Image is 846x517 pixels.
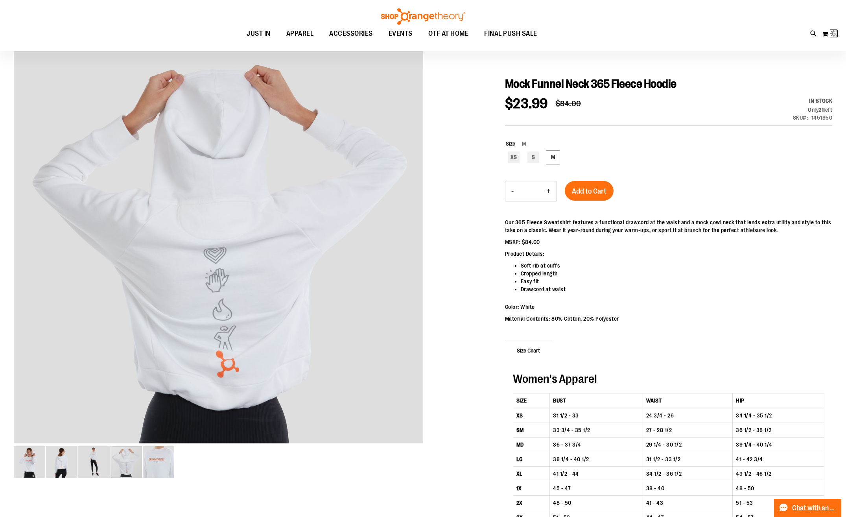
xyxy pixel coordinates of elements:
[550,438,643,452] td: 36 - 37 3/4
[774,499,842,517] button: Chat with an Expert
[643,393,732,408] th: WAIST
[527,151,539,163] div: S
[556,99,581,108] span: $84.00
[111,445,143,478] div: image 4 of 5
[420,25,477,43] a: OTF AT HOME
[550,467,643,481] td: 41 1/2 - 44
[822,28,838,40] button: Loading...
[793,97,833,105] div: Availability
[643,438,732,452] td: 29 1/4 - 30 1/2
[733,438,824,452] td: 39 1/4 - 40 1/4
[506,140,515,147] span: Size
[643,467,732,481] td: 34 1/2 - 36 1/2
[550,496,643,510] td: 48 - 50
[505,77,676,90] span: Mock Funnel Neck 365 Fleece Hoodie
[286,25,314,42] span: APPAREL
[505,315,832,323] p: Material Contents: 80% Cotton, 20% Polyester
[572,187,606,196] span: Add to Cart
[14,36,423,445] div: Alternate image #3 for 1451950
[428,25,469,42] span: OTF AT HOME
[513,373,824,385] h2: Women's Apparel
[476,25,545,42] a: FINAL PUSH SALE
[733,496,824,510] td: 51 - 53
[830,29,840,38] img: Loading...
[505,303,832,311] p: Color: White
[389,25,413,42] span: EVENTS
[521,270,832,277] li: Cropped length
[643,452,732,467] td: 31 1/2 - 33 1/2
[14,446,45,478] img: Product image for Mock Funnel Neck 365 Fleece Hoodie
[329,25,373,42] span: ACCESSORIES
[381,25,420,43] a: EVENTS
[380,8,466,25] img: Shop Orangetheory
[733,408,824,423] td: 34 1/4 - 35 1/2
[46,446,77,478] img: Alternate image #1 for 1451950
[818,107,824,113] strong: 21
[643,496,732,510] td: 41 - 43
[508,151,520,163] div: XS
[143,445,174,478] div: image 5 of 5
[513,438,549,452] th: MD
[550,408,643,423] td: 31 1/2 - 33
[247,25,271,42] span: JUST IN
[505,340,552,360] span: Size Chart
[239,25,278,43] a: JUST IN
[733,452,824,467] td: 41 - 42 3/4
[505,250,832,258] p: Product Details:
[14,36,423,478] div: carousel
[521,285,832,293] li: Drawcord at waist
[550,452,643,467] td: 38 1/4 - 40 1/2
[733,393,824,408] th: HIP
[513,423,549,438] th: SM
[513,481,549,496] th: 1X
[513,467,549,481] th: XL
[513,408,549,423] th: XS
[643,481,732,496] td: 38 - 40
[14,445,46,478] div: image 1 of 5
[550,423,643,438] td: 33 3/4 - 35 1/2
[505,238,832,246] p: MSRP: $84.00
[643,423,732,438] td: 27 - 28 1/2
[505,181,520,201] button: Decrease product quantity
[550,393,643,408] th: BUST
[793,106,833,114] div: Qty
[484,25,537,42] span: FINAL PUSH SALE
[550,481,643,496] td: 45 - 47
[14,34,423,443] img: Alternate image #3 for 1451950
[513,496,549,510] th: 2X
[547,151,559,163] div: M
[505,218,832,234] p: Our 365 Fleece Sweatshirt features a functional drawcord at the waist and a mock cowl neck that l...
[78,445,111,478] div: image 3 of 5
[733,481,824,496] td: 48 - 50
[733,467,824,481] td: 43 1/2 - 46 1/2
[793,114,808,121] strong: SKU
[521,262,832,270] li: Soft rib at cuffs
[541,181,557,201] button: Increase product quantity
[513,452,549,467] th: LG
[513,393,549,408] th: SIZE
[143,446,174,478] img: Alternate image #4 for 1451950
[792,504,837,512] span: Chat with an Expert
[733,423,824,438] td: 36 1/2 - 38 1/2
[811,114,833,122] div: 1451950
[46,445,78,478] div: image 2 of 5
[565,181,614,201] button: Add to Cart
[521,277,832,285] li: Easy fit
[78,446,110,478] img: Alternate image #2 for 1451950
[278,25,322,43] a: APPAREL
[515,140,526,147] span: M
[505,96,548,112] span: $23.99
[643,408,732,423] td: 24 3/4 - 26
[321,25,381,43] a: ACCESSORIES
[520,182,541,201] input: Product quantity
